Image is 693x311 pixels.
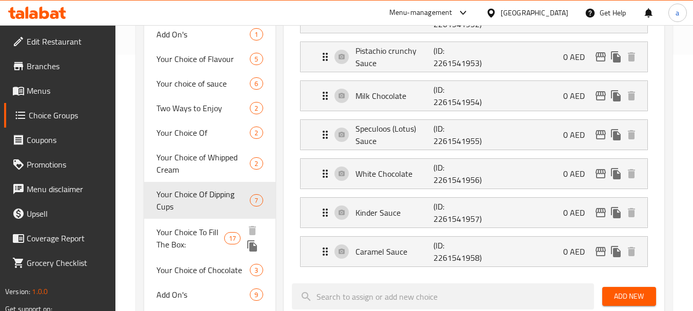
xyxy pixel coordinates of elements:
[250,54,262,64] span: 5
[301,198,647,227] div: Expand
[608,244,624,259] button: duplicate
[156,127,250,139] span: Your Choice Of
[593,166,608,181] button: edit
[433,45,486,69] p: (ID: 2261541953)
[593,244,608,259] button: edit
[250,157,263,170] div: Choices
[27,134,108,146] span: Coupons
[593,127,608,142] button: edit
[250,288,263,301] div: Choices
[593,49,608,65] button: edit
[433,84,486,108] p: (ID: 2261541954)
[156,102,250,114] span: Two Ways to Enjoy
[355,122,434,147] p: Speculoos (Lotus) Sauce
[156,188,250,213] span: Your Choice Of Dipping Cups
[27,158,108,171] span: Promotions
[563,206,593,219] p: 0 AED
[29,109,108,121] span: Choice Groups
[563,168,593,180] p: 0 AED
[250,290,262,300] span: 9
[4,29,116,54] a: Edit Restaurant
[292,283,594,309] input: search
[563,51,593,63] p: 0 AED
[144,219,275,258] div: Your Choice To Fill The Box:17deleteduplicate
[27,60,108,72] span: Branches
[250,264,263,276] div: Choices
[27,232,108,244] span: Coverage Report
[676,7,679,18] span: a
[292,37,656,76] li: Expand
[4,226,116,251] a: Coverage Report
[433,6,486,30] p: (ID: 2261541952)
[301,159,647,189] div: Expand
[608,205,624,220] button: duplicate
[4,103,116,128] a: Choice Groups
[355,206,434,219] p: Kinder Sauce
[250,103,262,113] span: 2
[27,183,108,195] span: Menu disclaimer
[156,264,250,276] span: Your Choice of Chocolate
[250,159,262,169] span: 2
[301,120,647,150] div: Expand
[624,127,639,142] button: delete
[250,102,263,114] div: Choices
[4,177,116,201] a: Menu disclaimer
[355,245,434,258] p: Caramel Sauce
[563,129,593,141] p: 0 AED
[250,28,263,40] div: Choices
[156,28,250,40] span: Add On's
[433,161,486,186] p: (ID: 2261541956)
[608,166,624,181] button: duplicate
[250,79,262,89] span: 6
[624,49,639,65] button: delete
[224,232,241,244] div: Choices
[301,42,647,72] div: Expand
[355,168,434,180] p: White Chocolate
[156,151,250,176] span: Your Choice of Whipped Cream
[292,154,656,193] li: Expand
[624,88,639,103] button: delete
[624,166,639,181] button: delete
[301,81,647,111] div: Expand
[144,22,275,47] div: Add On's1
[250,196,262,205] span: 7
[292,115,656,154] li: Expand
[608,88,624,103] button: duplicate
[245,223,260,238] button: delete
[501,7,568,18] div: [GEOGRAPHIC_DATA]
[27,35,108,48] span: Edit Restaurant
[292,76,656,115] li: Expand
[32,285,48,298] span: 1.0.0
[144,145,275,182] div: Your Choice of Whipped Cream2
[225,234,240,243] span: 17
[563,245,593,258] p: 0 AED
[250,127,263,139] div: Choices
[355,45,434,69] p: Pistachio crunchy Sauce
[156,53,250,65] span: Your Choice of Flavour
[563,90,593,102] p: 0 AED
[250,77,263,90] div: Choices
[5,285,30,298] span: Version:
[250,194,263,206] div: Choices
[4,152,116,177] a: Promotions
[250,53,263,65] div: Choices
[355,90,434,102] p: Milk Chocolate
[433,122,486,147] p: (ID: 2261541955)
[433,239,486,264] p: (ID: 2261541958)
[245,238,260,254] button: duplicate
[4,54,116,78] a: Branches
[4,128,116,152] a: Coupons
[610,290,648,303] span: Add New
[144,282,275,307] div: Add On's9
[27,208,108,220] span: Upsell
[389,7,452,19] div: Menu-management
[144,258,275,282] div: Your Choice of Chocolate3
[156,288,250,301] span: Add On's
[250,265,262,275] span: 3
[593,205,608,220] button: edit
[292,232,656,271] li: Expand
[608,127,624,142] button: duplicate
[433,200,486,225] p: (ID: 2261541957)
[301,237,647,266] div: Expand
[593,88,608,103] button: edit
